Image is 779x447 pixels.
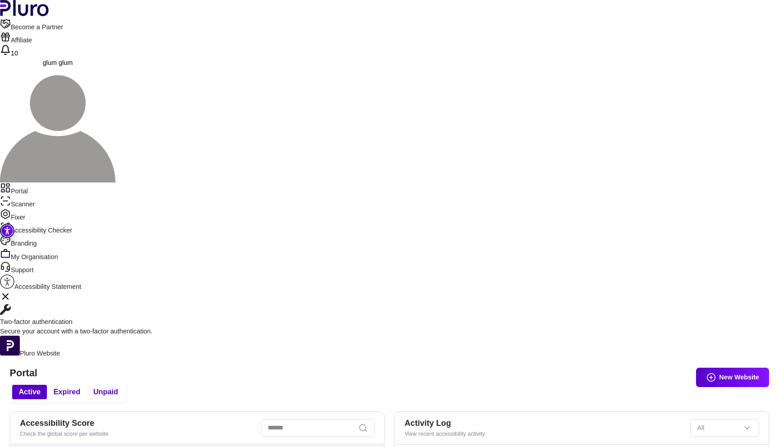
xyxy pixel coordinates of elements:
button: Active [12,385,47,399]
h2: Accessibility Score [20,419,254,429]
button: Unpaid [87,385,125,399]
div: View recent accessibility activity [404,430,683,438]
input: Search [261,419,375,437]
div: Set sorting [690,419,759,437]
h1: Portal [10,367,770,379]
span: 10 [11,50,18,57]
span: Unpaid [93,387,118,397]
span: glum glum [43,59,73,66]
h2: Activity Log [404,419,683,429]
div: Check the global score per website [20,430,254,438]
span: Expired [54,387,80,397]
button: New Website [696,368,769,387]
span: Active [18,387,41,397]
button: Expired [47,385,87,399]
